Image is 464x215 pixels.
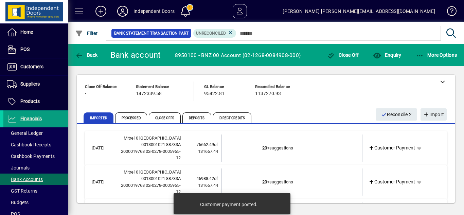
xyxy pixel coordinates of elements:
span: of 131667.44 [198,142,218,154]
span: Direct Credits [213,112,251,123]
button: Enquiry [371,49,403,61]
span: Bank Statement Transaction Part [114,30,189,37]
b: 20+ [262,145,269,150]
a: Customer Payment [366,142,418,154]
button: Profile [112,5,133,17]
span: Home [20,29,33,35]
button: Add [90,5,112,17]
span: Journals [7,165,30,171]
button: Back [73,49,100,61]
span: Close Offs [149,112,181,123]
a: General Ledger [3,127,68,139]
span: Products [20,98,40,104]
a: Cashbook Payments [3,150,68,162]
span: 1137270.93 [255,91,281,96]
a: Customers [3,58,68,75]
span: Customer Payment [369,178,415,185]
mat-expansion-panel-header: [DATE]Mitre10 [GEOGRAPHIC_DATA]0013001021 88733A 2000019768 02-0278-0005965-1276662.49of 131667.4... [85,131,447,165]
span: Financials [20,116,42,121]
span: Cashbook Receipts [7,142,51,147]
a: Budgets [3,197,68,208]
button: Filter [73,27,100,39]
div: Independent Doors [133,6,175,17]
div: Mitre10 New Zealand [120,203,181,210]
span: Bank Accounts [7,177,43,182]
td: suggestions [262,168,323,196]
div: 8950100 - BNZ 00 Account (02-1268-0084908-000) [175,50,301,61]
span: Processed [115,112,147,123]
span: General Ledger [7,130,43,136]
app-page-header-button: Back [68,49,105,61]
span: Filter [75,31,98,36]
div: 0013001021 88733A 2000019768 02-0278-0005965-12 [120,175,181,195]
div: Customer payment posted. [200,201,257,208]
button: Import [421,108,447,121]
mat-expansion-panel-header: [DATE]Mitre10 [GEOGRAPHIC_DATA]0013001021 88733A 2000019768 02-0278-0005965-1246988.42of 131667.4... [85,165,447,199]
td: suggestions [262,135,323,162]
div: Mitre10 New Zealand [120,135,181,142]
span: Cashbook Payments [7,154,55,159]
button: Close Off [325,49,361,61]
span: More Options [416,52,457,58]
span: POS [20,47,30,52]
span: Import [423,109,444,120]
a: Home [3,24,68,41]
a: POS [3,41,68,58]
span: 76662.49 [196,142,214,147]
td: [DATE] [88,168,120,196]
a: Journals [3,162,68,174]
span: 1472339.58 [136,91,162,96]
span: Deposits [182,112,211,123]
button: More Options [414,49,459,61]
span: 46988.42 [196,176,214,181]
span: Imported [84,112,113,123]
td: [DATE] [88,135,120,162]
span: Suppliers [20,81,40,87]
span: - [85,91,86,96]
span: Close Off [327,52,359,58]
span: Budgets [7,200,29,205]
a: Customer Payment [366,176,418,188]
a: Bank Accounts [3,174,68,185]
a: GST Returns [3,185,68,197]
div: Bank account [110,50,161,60]
span: Customers [20,64,43,69]
span: Reconcile 2 [381,109,412,120]
div: [PERSON_NAME] [PERSON_NAME][EMAIL_ADDRESS][DOMAIN_NAME] [283,6,435,17]
div: Mitre10 New Zealand [120,169,181,176]
span: Customer Payment [369,144,415,151]
mat-chip: Reconciliation Status: Unreconciled [193,29,236,38]
a: Suppliers [3,76,68,93]
a: Knowledge Base [442,1,456,23]
span: Unreconciled [196,31,226,36]
div: 0013001021 88733A 2000019768 02-0278-0005965-12 [120,141,181,161]
button: Reconcile 2 [376,108,417,121]
a: Products [3,93,68,110]
span: Enquiry [373,52,401,58]
span: of 131667.44 [198,176,218,188]
a: Cashbook Receipts [3,139,68,150]
span: 95422.81 [204,91,225,96]
span: GST Returns [7,188,37,194]
b: 20+ [262,179,269,184]
span: Back [75,52,98,58]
